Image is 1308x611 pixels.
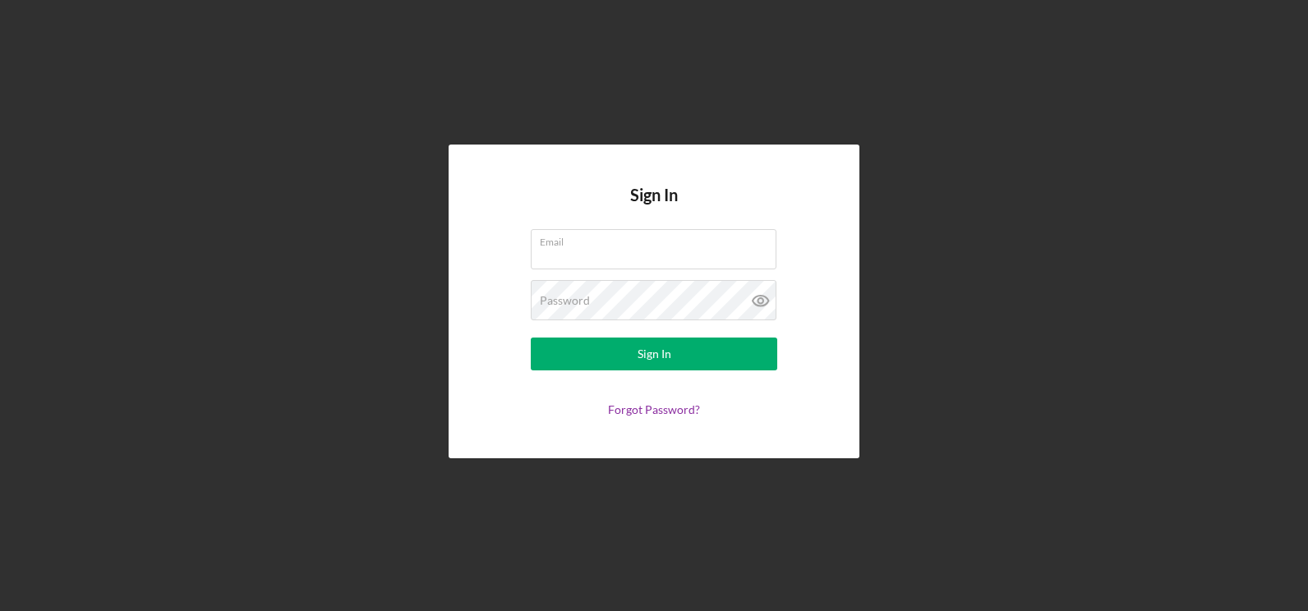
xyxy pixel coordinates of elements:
button: Sign In [531,338,777,370]
h4: Sign In [630,186,678,229]
div: Sign In [638,338,671,370]
label: Email [540,230,776,248]
label: Password [540,294,590,307]
a: Forgot Password? [608,402,700,416]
